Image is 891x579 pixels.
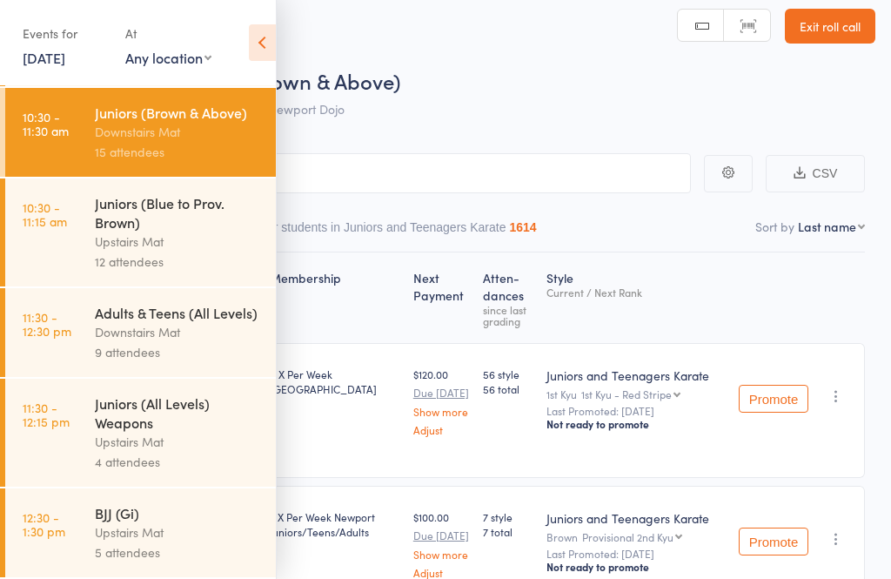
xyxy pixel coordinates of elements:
div: Last name [798,218,856,235]
div: Style [539,260,732,335]
button: Promote [739,385,808,413]
small: Last Promoted: [DATE] [546,405,725,417]
div: 4 X Per Week [GEOGRAPHIC_DATA] [270,367,399,396]
div: Upstairs Mat [95,522,261,542]
input: Search by name [26,153,691,193]
small: Due [DATE] [413,387,470,399]
div: 1st Kyu - Red Stripe [581,388,672,400]
a: 11:30 -12:15 pmJuniors (All Levels) WeaponsUpstairs Mat4 attendees [5,379,276,487]
div: 3 X Per Week Newport Juniors/Teens/Adults [270,509,399,539]
div: Juniors and Teenagers Karate [546,367,725,384]
span: Juniors (Brown & Above) [172,66,400,95]
time: 12:30 - 1:30 pm [23,510,65,538]
div: 1614 [509,220,536,234]
a: 11:30 -12:30 pmAdults & Teens (All Levels)Downstairs Mat9 attendees [5,288,276,377]
a: Exit roll call [785,9,875,44]
div: 5 attendees [95,542,261,562]
a: Adjust [413,424,470,435]
label: Sort by [755,218,794,235]
div: Next Payment [406,260,477,335]
span: 7 style [483,509,533,524]
div: Not ready to promote [546,560,725,574]
time: 10:30 - 11:15 am [23,200,67,228]
div: At [125,19,211,48]
div: 9 attendees [95,342,261,362]
div: Juniors and Teenagers Karate [546,509,725,527]
div: BJJ (Gi) [95,503,261,522]
a: Show more [413,406,470,417]
a: 10:30 -11:15 amJuniors (Blue to Prov. Brown)Upstairs Mat12 attendees [5,178,276,286]
div: Current / Next Rank [546,286,725,298]
div: Upstairs Mat [95,232,261,252]
div: Upstairs Mat [95,432,261,452]
small: Due [DATE] [413,529,470,542]
div: 15 attendees [95,142,261,162]
a: Show more [413,549,470,560]
a: 10:30 -11:30 amJuniors (Brown & Above)Downstairs Mat15 attendees [5,88,276,177]
div: Juniors (Blue to Prov. Brown) [95,193,261,232]
span: Newport Dojo [268,100,345,118]
small: Last Promoted: [DATE] [546,548,725,560]
a: [DATE] [23,48,65,67]
time: 10:30 - 11:30 am [23,110,69,138]
button: CSV [766,155,865,192]
a: Adjust [413,567,470,578]
span: 7 total [483,524,533,539]
div: Juniors (Brown & Above) [95,103,261,122]
div: 4 attendees [95,452,261,472]
div: Events for [23,19,108,48]
div: Downstairs Mat [95,322,261,342]
div: Brown [546,531,725,542]
span: 56 style [483,367,533,381]
div: Atten­dances [476,260,539,335]
div: 12 attendees [95,252,261,272]
div: since last grading [483,304,533,327]
div: $120.00 [413,367,470,435]
a: 12:30 -1:30 pmBJJ (Gi)Upstairs Mat5 attendees [5,488,276,577]
span: 56 total [483,381,533,396]
div: $100.00 [413,509,470,578]
button: Promote [739,528,808,555]
div: Not ready to promote [546,417,725,431]
div: Downstairs Mat [95,122,261,142]
time: 11:30 - 12:30 pm [23,310,71,338]
button: Other students in Juniors and Teenagers Karate1614 [247,212,536,252]
div: Adults & Teens (All Levels) [95,303,261,322]
div: Provisional 2nd Kyu [582,531,673,542]
div: Any location [125,48,211,67]
time: 11:30 - 12:15 pm [23,401,70,428]
div: Juniors (All Levels) Weapons [95,394,261,432]
div: Membership [263,260,406,335]
div: 1st Kyu [546,388,725,400]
